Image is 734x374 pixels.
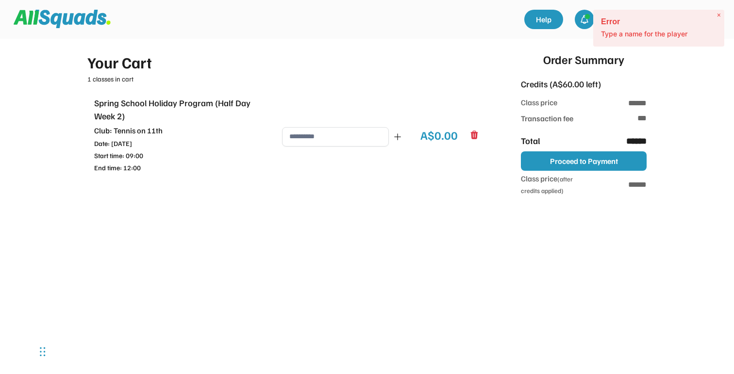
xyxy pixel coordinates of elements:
[521,134,577,147] div: Total
[543,50,624,68] div: Order Summary
[94,125,264,136] div: Club: Tennis on 11th
[420,126,458,144] div: A$0.00
[521,151,647,171] button: Proceed to Payment
[580,15,589,24] img: bell-03%20%281%29.svg
[87,74,486,84] div: 1 classes in cart
[94,150,264,161] div: Start time: 09:00
[601,17,717,26] h2: Error
[87,50,486,74] div: Your Cart
[521,78,601,91] div: Credits (A$60.00 left)
[94,97,264,123] div: Spring School Holiday Program (Half Day Week 2)
[601,29,717,39] p: Type a name for the player
[94,163,264,173] div: End time: 12:00
[521,113,577,124] div: Transaction fee
[94,138,264,148] div: Date: [DATE]
[521,173,581,196] div: Class price
[14,10,111,28] img: Squad%20Logo.svg
[521,97,577,110] div: Class price
[717,11,721,19] span: ×
[524,10,563,29] a: Help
